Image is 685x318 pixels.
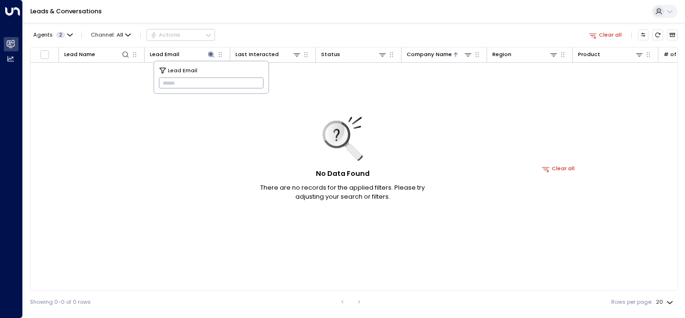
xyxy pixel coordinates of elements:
div: Status [321,50,387,59]
label: Rows per page: [611,298,652,306]
div: Product [578,50,644,59]
button: Clear all [586,29,625,40]
div: Company Name [407,50,452,59]
div: Lead Email [150,50,179,59]
span: All [117,32,123,38]
button: Archived Leads [667,29,678,40]
div: Company Name [407,50,472,59]
button: Customize [638,29,649,40]
button: Clear all [539,164,578,174]
span: Lead Email [168,66,197,75]
div: Region [492,50,558,59]
button: Channel:All [88,29,134,40]
div: Last Interacted [235,50,279,59]
nav: pagination navigation [336,296,366,308]
div: Region [492,50,511,59]
button: Actions [147,29,215,40]
div: 20 [656,296,675,308]
span: 2 [56,32,65,38]
div: Showing 0-0 of 0 rows [30,298,91,306]
span: Channel: [88,29,134,40]
div: Actions [150,31,180,38]
h5: No Data Found [316,169,370,179]
div: Button group with a nested menu [147,29,215,40]
div: Status [321,50,340,59]
div: Product [578,50,600,59]
div: Lead Name [64,50,95,59]
div: Last Interacted [235,50,301,59]
a: Leads & Conversations [30,7,102,15]
span: Refresh [652,29,663,40]
button: Agents2 [30,29,75,40]
p: There are no records for the applied filters. Please try adjusting your search or filters. [247,183,438,201]
span: Agents [33,32,53,38]
div: Lead Name [64,50,130,59]
div: Lead Email [150,50,215,59]
span: Toggle select all [40,50,49,59]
